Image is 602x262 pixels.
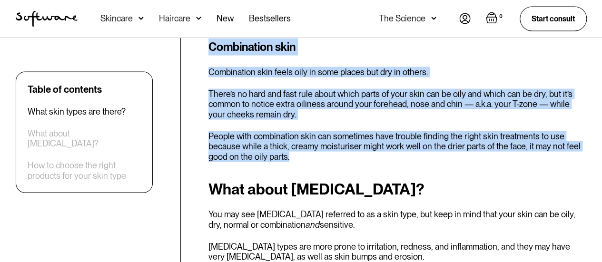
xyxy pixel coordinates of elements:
[208,88,587,119] p: There’s no hard and fast rule about which parts of your skin can be oily and which can be dry, bu...
[28,106,126,116] a: What skin types are there?
[306,219,320,229] em: and
[16,10,78,27] img: Software Logo
[100,13,133,23] div: Skincare
[138,13,144,23] img: arrow down
[28,128,141,148] a: What about [MEDICAL_DATA]?
[196,13,201,23] img: arrow down
[208,38,587,55] h3: Combination skin
[208,209,587,229] p: You may see [MEDICAL_DATA] referred to as a skin type, but keep in mind that your skin can be oil...
[497,12,504,20] div: 0
[486,12,504,25] a: Open empty cart
[208,241,587,262] p: [MEDICAL_DATA] types are more prone to irritation, redness, and inflammation, and they may have v...
[16,10,78,27] a: home
[520,6,587,30] a: Start consult
[208,180,587,197] h2: What about [MEDICAL_DATA]?
[159,13,190,23] div: Haircare
[208,131,587,162] p: People with combination skin can sometimes have trouble finding the right skin treatments to use ...
[431,13,436,23] img: arrow down
[379,13,425,23] div: The Science
[28,83,102,95] div: Table of contents
[28,160,141,181] a: How to choose the right products for your skin type
[208,67,587,77] p: Combination skin feels oily in some places but dry in others.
